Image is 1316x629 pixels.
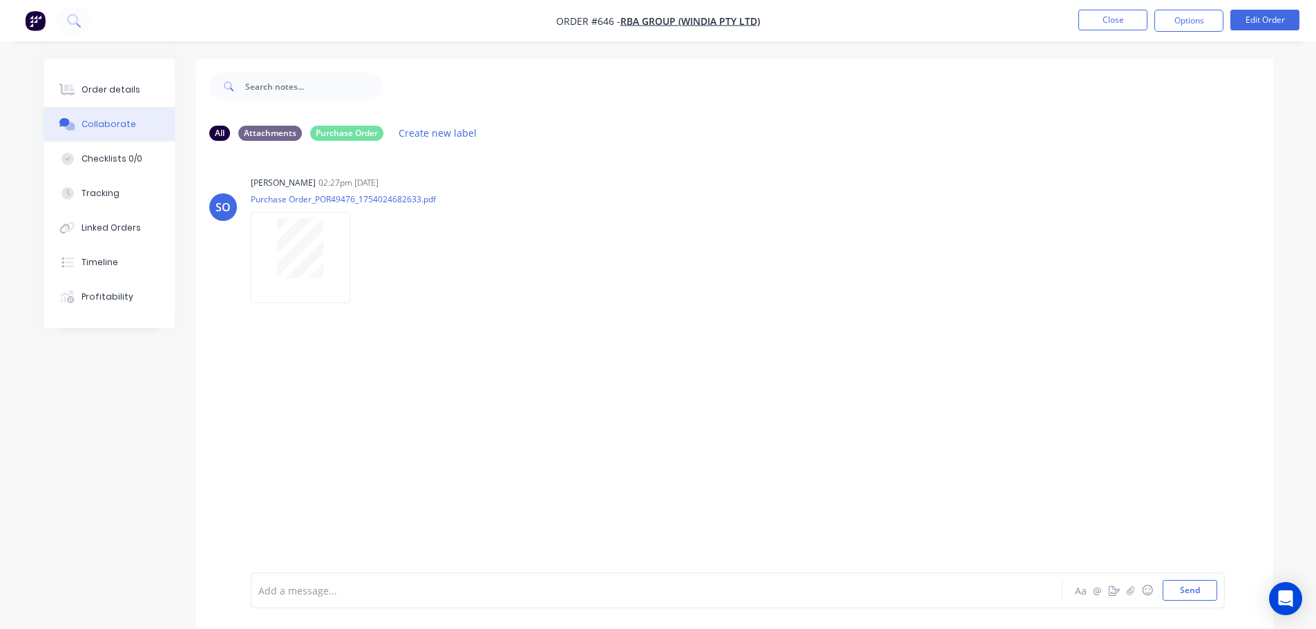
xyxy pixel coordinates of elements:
[620,14,760,28] a: RBA Group (Windia Pty Ltd)
[209,126,230,141] div: All
[251,193,436,205] p: Purchase Order_POR49476_1754024682633.pdf
[1139,582,1156,599] button: ☺
[310,126,383,141] div: Purchase Order
[238,126,302,141] div: Attachments
[251,177,316,189] div: [PERSON_NAME]
[82,291,133,303] div: Profitability
[245,72,382,100] input: Search notes...
[392,124,484,142] button: Create new label
[82,153,142,165] div: Checklists 0/0
[82,222,141,234] div: Linked Orders
[1269,582,1302,615] div: Open Intercom Messenger
[556,14,620,28] span: Order #646 -
[1073,582,1089,599] button: Aa
[82,118,136,130] div: Collaborate
[1230,10,1299,30] button: Edit Order
[44,72,175,107] button: Order details
[25,10,46,31] img: Factory
[44,107,175,142] button: Collaborate
[44,176,175,211] button: Tracking
[44,142,175,176] button: Checklists 0/0
[82,187,120,200] div: Tracking
[44,280,175,314] button: Profitability
[44,211,175,245] button: Linked Orders
[82,256,118,269] div: Timeline
[82,84,140,96] div: Order details
[318,177,379,189] div: 02:27pm [DATE]
[216,199,231,215] div: SO
[1089,582,1106,599] button: @
[1154,10,1223,32] button: Options
[1078,10,1147,30] button: Close
[1163,580,1217,601] button: Send
[44,245,175,280] button: Timeline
